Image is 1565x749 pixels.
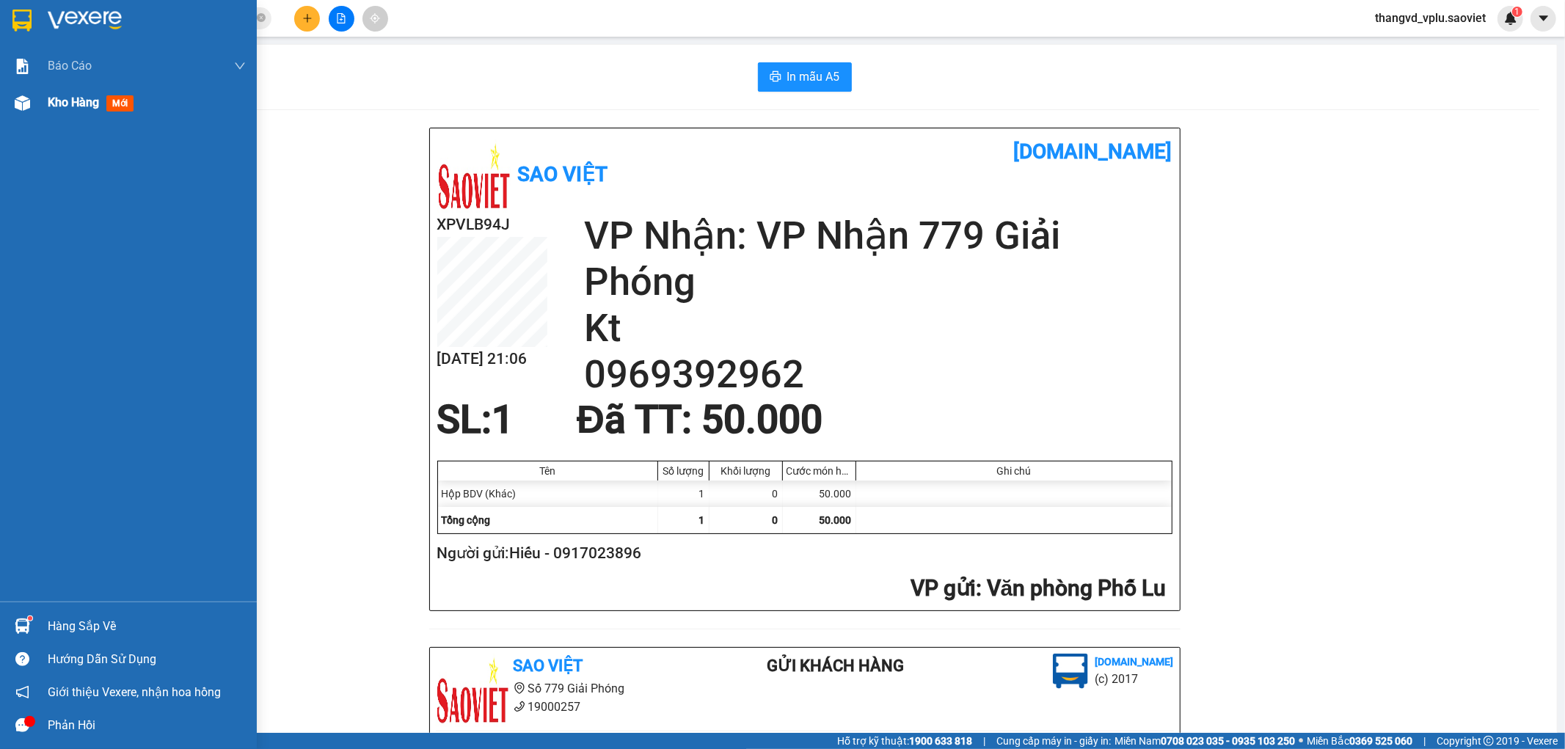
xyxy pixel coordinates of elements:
[1349,735,1412,747] strong: 0369 525 060
[257,12,266,26] span: close-circle
[662,465,705,477] div: Số lượng
[1484,736,1494,746] span: copyright
[48,615,246,637] div: Hàng sắp về
[584,305,1172,351] h2: Kt
[773,514,778,526] span: 0
[758,62,852,92] button: printerIn mẫu A5
[437,139,511,213] img: logo.jpg
[514,657,583,675] b: Sao Việt
[658,481,709,507] div: 1
[48,683,221,701] span: Giới thiệu Vexere, nhận hoa hồng
[362,6,388,32] button: aim
[820,514,852,526] span: 50.000
[8,12,81,85] img: logo.jpg
[106,95,134,112] span: mới
[1423,733,1426,749] span: |
[518,162,608,186] b: Sao Việt
[329,6,354,32] button: file-add
[584,351,1172,398] h2: 0969392962
[577,397,822,442] span: Đã TT : 50.000
[1095,670,1174,688] li: (c) 2017
[860,465,1168,477] div: Ghi chú
[15,652,29,666] span: question-circle
[837,733,972,749] span: Hỗ trợ kỹ thuật:
[294,6,320,32] button: plus
[437,574,1167,604] h2: : Văn phòng Phố Lu
[436,679,709,698] li: Số 779 Giải Phóng
[514,682,525,694] span: environment
[1363,9,1497,27] span: thangvd_vplu.saoviet
[48,56,92,75] span: Báo cáo
[15,59,30,74] img: solution-icon
[15,685,29,699] span: notification
[1115,733,1295,749] span: Miền Nam
[770,70,781,84] span: printer
[1537,12,1550,25] span: caret-down
[15,718,29,732] span: message
[1095,656,1174,668] b: [DOMAIN_NAME]
[787,67,840,86] span: In mẫu A5
[996,733,1111,749] span: Cung cấp máy in - giấy in:
[370,13,380,23] span: aim
[492,397,514,442] span: 1
[48,648,246,671] div: Hướng dẫn sử dụng
[257,13,266,22] span: close-circle
[1512,7,1522,17] sup: 1
[442,514,491,526] span: Tổng cộng
[1531,6,1556,32] button: caret-down
[336,13,346,23] span: file-add
[89,34,179,59] b: Sao Việt
[12,10,32,32] img: logo-vxr
[909,735,972,747] strong: 1900 633 818
[437,347,547,371] h2: [DATE] 21:06
[234,60,246,72] span: down
[783,481,856,507] div: 50.000
[15,95,30,111] img: warehouse-icon
[438,481,658,507] div: Hộp BDV (Khác)
[911,575,976,601] span: VP gửi
[437,397,492,442] span: SL:
[1053,654,1088,689] img: logo.jpg
[437,213,547,237] h2: XPVLB94J
[1504,12,1517,25] img: icon-new-feature
[514,701,525,712] span: phone
[15,618,30,634] img: warehouse-icon
[1514,7,1520,17] span: 1
[709,481,783,507] div: 0
[48,715,246,737] div: Phản hồi
[713,465,778,477] div: Khối lượng
[787,465,852,477] div: Cước món hàng
[77,85,354,224] h2: VP Nhận: VP Nhận 779 Giải Phóng
[699,514,705,526] span: 1
[28,616,32,621] sup: 1
[48,95,99,109] span: Kho hàng
[436,698,709,716] li: 19000257
[983,733,985,749] span: |
[767,657,904,675] b: Gửi khách hàng
[1014,139,1172,164] b: [DOMAIN_NAME]
[436,654,509,727] img: logo.jpg
[584,213,1172,305] h2: VP Nhận: VP Nhận 779 Giải Phóng
[437,541,1167,566] h2: Người gửi: Hiếu - 0917023896
[1307,733,1412,749] span: Miền Bắc
[302,13,313,23] span: plus
[196,12,354,36] b: [DOMAIN_NAME]
[1299,738,1303,744] span: ⚪️
[1161,735,1295,747] strong: 0708 023 035 - 0935 103 250
[442,465,654,477] div: Tên
[8,85,118,109] h2: XPVLB94J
